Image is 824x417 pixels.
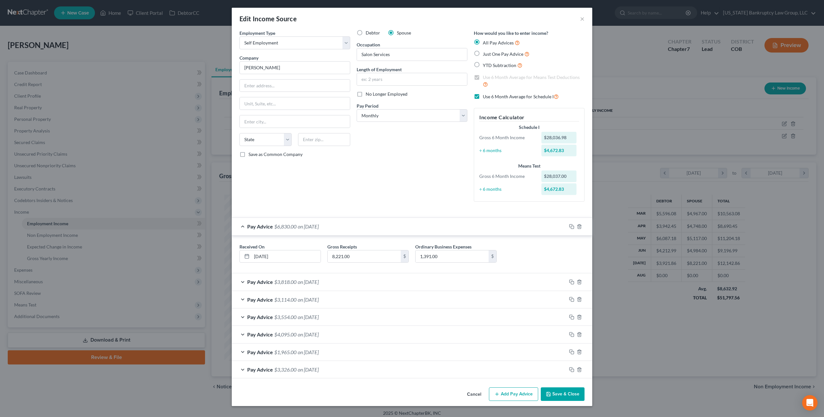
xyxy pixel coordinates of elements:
[247,223,273,229] span: Pay Advice
[328,250,401,263] input: 0.00
[274,223,296,229] span: $6,830.00
[274,279,296,285] span: $3,818.00
[397,30,411,35] span: Spouse
[541,132,577,143] div: $28,036.98
[476,173,538,179] div: Gross 6 Month Income
[247,349,273,355] span: Pay Advice
[247,366,273,373] span: Pay Advice
[298,279,319,285] span: on [DATE]
[247,314,273,320] span: Pay Advice
[239,61,350,74] input: Search company by name...
[240,97,350,110] input: Unit, Suite, etc...
[479,124,579,131] div: Schedule I
[415,243,472,250] label: Ordinary Business Expenses
[541,145,577,156] div: $4,672.83
[274,296,296,303] span: $3,114.00
[366,91,407,97] span: No Longer Employed
[357,103,379,109] span: Pay Period
[541,387,585,401] button: Save & Close
[483,63,516,68] span: YTD Subtraction
[476,134,538,141] div: Gross 6 Month Income
[474,30,548,36] label: How would you like to enter income?
[248,151,303,157] span: Save as Common Company
[357,41,380,48] label: Occupation
[357,48,467,61] input: --
[416,250,489,263] input: 0.00
[298,366,319,373] span: on [DATE]
[298,133,350,146] input: Enter zip...
[489,250,496,263] div: $
[247,279,273,285] span: Pay Advice
[239,30,275,36] span: Employment Type
[240,115,350,128] input: Enter city...
[476,186,538,192] div: ÷ 6 months
[274,349,296,355] span: $1,965.00
[274,331,296,337] span: $4,095.00
[239,14,297,23] div: Edit Income Source
[483,51,523,57] span: Just One Pay Advice
[366,30,380,35] span: Debtor
[479,163,579,169] div: Means Test
[298,223,319,229] span: on [DATE]
[298,296,319,303] span: on [DATE]
[580,15,585,23] button: ×
[239,55,258,61] span: Company
[252,250,321,263] input: MM/DD/YYYY
[483,40,514,45] span: All Pay Advices
[274,366,296,373] span: $3,326.00
[483,74,580,80] span: Use 6 Month Average for Means Test Deductions
[476,147,538,154] div: ÷ 6 months
[247,296,273,303] span: Pay Advice
[401,250,408,263] div: $
[483,94,554,99] span: Use 6 Month Average for Schedule I
[541,183,577,195] div: $4,672.83
[298,331,319,337] span: on [DATE]
[357,66,402,73] label: Length of Employment
[239,244,265,249] span: Received On
[462,388,486,401] button: Cancel
[802,395,818,411] div: Open Intercom Messenger
[357,73,467,85] input: ex: 2 years
[489,387,538,401] button: Add Pay Advice
[247,331,273,337] span: Pay Advice
[298,349,319,355] span: on [DATE]
[541,170,577,182] div: $28,037.00
[240,80,350,92] input: Enter address...
[298,314,319,320] span: on [DATE]
[327,243,357,250] label: Gross Receipts
[479,113,579,121] h5: Income Calculator
[274,314,296,320] span: $3,554.00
